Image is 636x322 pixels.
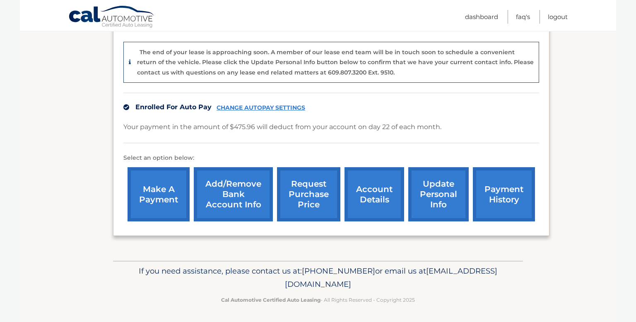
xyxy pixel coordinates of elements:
[123,104,129,110] img: check.svg
[135,103,212,111] span: Enrolled For Auto Pay
[221,297,320,303] strong: Cal Automotive Certified Auto Leasing
[68,5,155,29] a: Cal Automotive
[548,10,568,24] a: Logout
[473,167,535,221] a: payment history
[194,167,273,221] a: Add/Remove bank account info
[516,10,530,24] a: FAQ's
[285,266,497,289] span: [EMAIL_ADDRESS][DOMAIN_NAME]
[118,264,518,291] p: If you need assistance, please contact us at: or email us at
[137,48,534,76] p: The end of your lease is approaching soon. A member of our lease end team will be in touch soon t...
[123,153,539,163] p: Select an option below:
[217,104,305,111] a: CHANGE AUTOPAY SETTINGS
[344,167,404,221] a: account details
[277,167,340,221] a: request purchase price
[302,266,375,276] span: [PHONE_NUMBER]
[123,121,441,133] p: Your payment in the amount of $475.96 will deduct from your account on day 22 of each month.
[128,167,190,221] a: make a payment
[408,167,469,221] a: update personal info
[465,10,498,24] a: Dashboard
[118,296,518,304] p: - All Rights Reserved - Copyright 2025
